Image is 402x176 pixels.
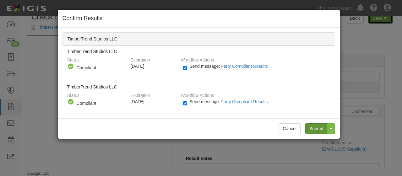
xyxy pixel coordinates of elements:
label: Status [67,90,80,99]
button: Send message: [220,62,270,70]
label: Workflow Actions [181,55,214,63]
span: Party Compliant Results [220,99,268,104]
div: [DATE] [131,99,176,105]
span: Send message: [189,64,270,69]
div: TimberTrend Studios LLC [62,44,335,83]
i: Compliant [67,63,74,70]
label: Status [67,55,80,63]
h4: Confirm Results [62,14,335,23]
div: TimberTrend Studios LLC [63,33,335,45]
label: Expiration [131,55,150,63]
div: Compliant [77,65,124,71]
input: Send message:Party Compliant Results [183,100,187,107]
div: TimberTrend Studios LLC [62,79,335,118]
i: Compliant [67,99,74,105]
span: Send message: [189,99,270,104]
div: [DATE] [131,63,176,69]
input: Send message:Party Compliant Results [183,64,187,72]
input: Submit [305,123,327,134]
label: Expiration [131,90,150,99]
span: Party Compliant Results [220,64,268,69]
button: Cancel [279,123,301,134]
label: Workflow Actions [181,90,214,99]
button: Send message: [220,98,270,106]
div: Compliant [77,100,124,106]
